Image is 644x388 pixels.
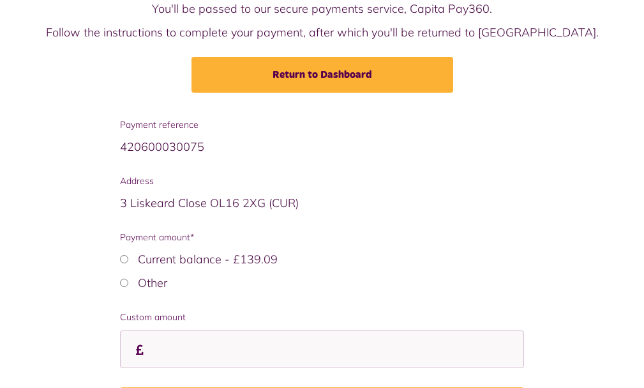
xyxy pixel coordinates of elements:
[120,196,299,210] span: 3 Liskeard Close OL16 2XG (CUR)
[120,231,524,244] span: Payment amount*
[120,118,524,132] span: Payment reference
[120,175,524,188] span: Address
[138,252,278,267] label: Current balance - £139.09
[191,57,453,93] a: Return to Dashboard
[120,311,524,324] label: Custom amount
[138,275,167,290] label: Other
[13,24,631,41] p: Follow the instructions to complete your payment, after which you'll be returned to [GEOGRAPHIC_D...
[120,139,204,154] span: 420600030075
